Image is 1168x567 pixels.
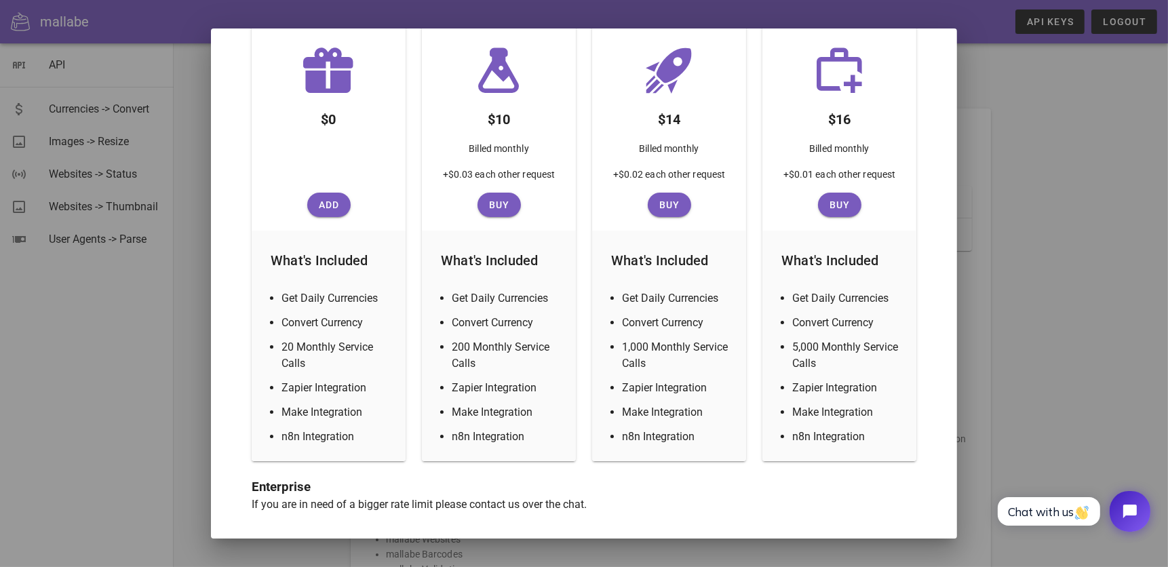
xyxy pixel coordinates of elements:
li: Zapier Integration [792,380,903,396]
div: $14 [647,98,692,136]
li: Convert Currency [281,315,392,331]
span: Buy [483,199,515,210]
li: Get Daily Currencies [792,290,903,307]
li: Make Integration [792,404,903,421]
li: Make Integration [622,404,733,421]
button: Buy [478,193,521,217]
button: Buy [818,193,861,217]
span: Buy [823,199,856,210]
li: Zapier Integration [622,380,733,396]
div: What's Included [600,239,738,282]
iframe: Tidio Chat [983,480,1162,543]
li: Zapier Integration [452,380,562,396]
div: What's Included [430,239,568,282]
li: n8n Integration [452,429,562,445]
li: Get Daily Currencies [622,290,733,307]
li: Make Integration [281,404,392,421]
button: Buy [648,193,691,217]
button: Add [307,193,351,217]
div: Billed monthly [458,136,539,167]
li: Zapier Integration [281,380,392,396]
div: +$0.03 each other request [432,167,566,193]
div: $0 [310,98,347,136]
span: Buy [653,199,686,210]
li: Get Daily Currencies [452,290,562,307]
li: 20 Monthly Service Calls [281,339,392,372]
li: Convert Currency [452,315,562,331]
div: $10 [477,98,522,136]
div: Billed monthly [798,136,880,167]
div: What's Included [771,239,908,282]
li: Convert Currency [622,315,733,331]
span: Add [313,199,345,210]
div: +$0.01 each other request [773,167,907,193]
li: Get Daily Currencies [281,290,392,307]
div: $16 [817,98,862,136]
li: 1,000 Monthly Service Calls [622,339,733,372]
h3: Enterprise [252,477,916,496]
li: n8n Integration [792,429,903,445]
li: Convert Currency [792,315,903,331]
li: n8n Integration [622,429,733,445]
div: Billed monthly [628,136,709,167]
li: 5,000 Monthly Service Calls [792,339,903,372]
div: What's Included [260,239,397,282]
li: 200 Monthly Service Calls [452,339,562,372]
li: n8n Integration [281,429,392,445]
p: If you are in need of a bigger rate limit please contact us over the chat. [252,496,916,513]
div: +$0.02 each other request [602,167,737,193]
li: Make Integration [452,404,562,421]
